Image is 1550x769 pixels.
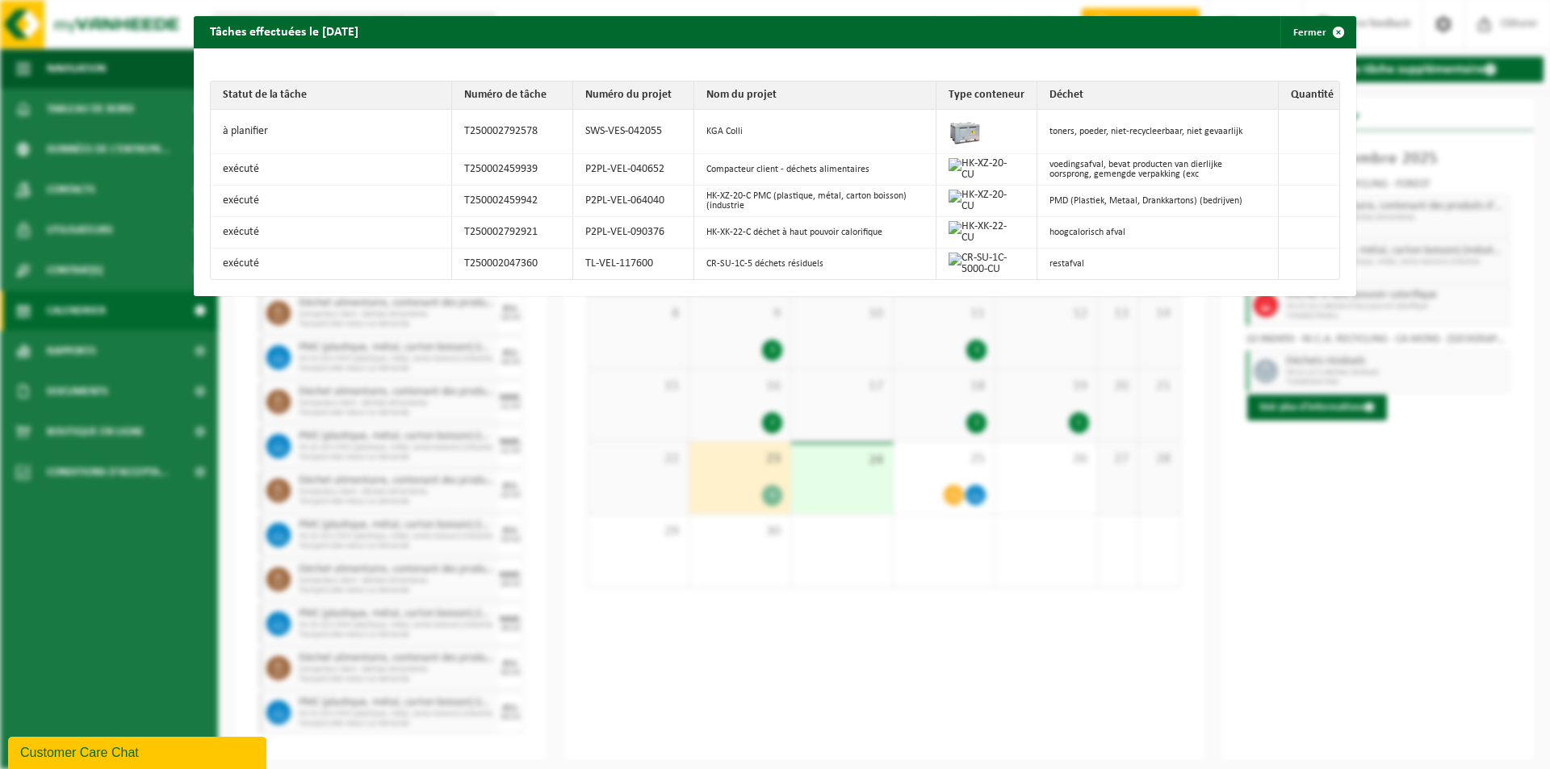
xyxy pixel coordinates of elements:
[1037,186,1279,217] td: PMD (Plastiek, Metaal, Drankkartons) (bedrijven)
[452,186,573,217] td: T250002459942
[452,81,573,110] th: Numéro de tâche
[211,110,452,154] td: à planifier
[1037,81,1279,110] th: Déchet
[573,217,694,249] td: P2PL-VEL-090376
[573,110,694,154] td: SWS-VES-042055
[211,81,452,110] th: Statut de la tâche
[936,81,1037,110] th: Type conteneur
[694,154,936,186] td: Compacteur client - déchets alimentaires
[211,249,452,279] td: exécuté
[1280,16,1355,48] button: Fermer
[8,733,270,769] iframe: chat widget
[1037,110,1279,154] td: toners, poeder, niet-recycleerbaar, niet gevaarlijk
[452,110,573,154] td: T250002792578
[694,249,936,279] td: CR-SU-1C-5 déchets résiduels
[211,217,452,249] td: exécuté
[1279,81,1339,110] th: Quantité
[694,110,936,154] td: KGA Colli
[949,190,1016,212] img: HK-XZ-20-CU
[694,186,936,217] td: HK-XZ-20-C PMC (plastique, métal, carton boisson) (industrie
[211,154,452,186] td: exécuté
[573,186,694,217] td: P2PL-VEL-064040
[694,217,936,249] td: HK-XK-22-C déchet à haut pouvoir calorifique
[1037,154,1279,186] td: voedingsafval, bevat producten van dierlijke oorsprong, gemengde verpakking (exc
[452,249,573,279] td: T250002047360
[573,154,694,186] td: P2PL-VEL-040652
[573,249,694,279] td: TL-VEL-117600
[1037,217,1279,249] td: hoogcalorisch afval
[452,217,573,249] td: T250002792921
[194,16,375,47] h2: Tâches effectuées le [DATE]
[573,81,694,110] th: Numéro du projet
[949,253,1016,275] img: CR-SU-1C-5000-CU
[694,81,936,110] th: Nom du projet
[1037,249,1279,279] td: restafval
[949,114,981,146] img: PB-LB-0680-HPE-GY-11
[211,186,452,217] td: exécuté
[949,158,1016,181] img: HK-XZ-20-CU
[452,154,573,186] td: T250002459939
[949,221,1016,244] img: HK-XK-22-CU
